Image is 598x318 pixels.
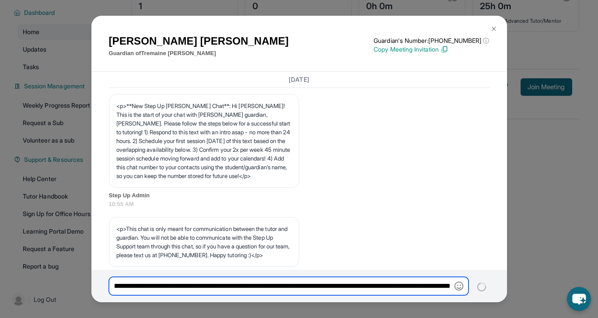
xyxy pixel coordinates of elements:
button: chat-button [567,287,591,311]
p: Copy Meeting Invitation [374,45,489,54]
span: 10:55 AM [109,200,490,209]
h1: [PERSON_NAME] [PERSON_NAME] [109,33,289,49]
p: <p>This chat is only meant for communication between the tutor and guardian. You will not be able... [116,224,292,259]
span: Step Up Admin [109,191,490,200]
h3: [DATE] [109,75,490,84]
img: Copy Icon [441,45,448,53]
p: Guardian of Tremaine [PERSON_NAME] [109,49,289,58]
span: ⓘ [483,36,489,45]
p: Guardian's Number: [PHONE_NUMBER] [374,36,489,45]
img: Emoji [455,282,463,290]
p: <p>**New Step Up [PERSON_NAME] Chat**: Hi [PERSON_NAME]! This is the start of your chat with [PER... [116,101,292,180]
img: Close Icon [490,25,497,32]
